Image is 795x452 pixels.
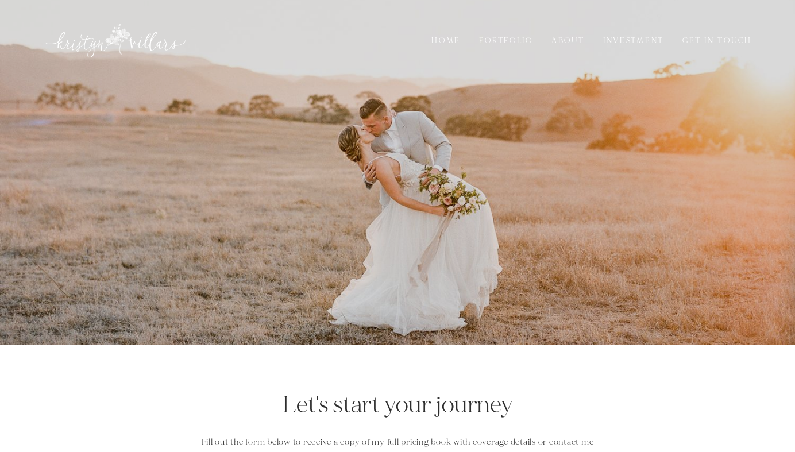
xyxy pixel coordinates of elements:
a: Investment [597,34,670,47]
a: About [545,34,591,47]
img: Kristyn Villars | San Luis Obispo Wedding Photographer [43,22,187,59]
a: Home [425,34,467,47]
a: Portfolio [473,34,539,47]
h1: Let's start your journey [176,391,619,420]
a: Get in Touch [676,34,758,47]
